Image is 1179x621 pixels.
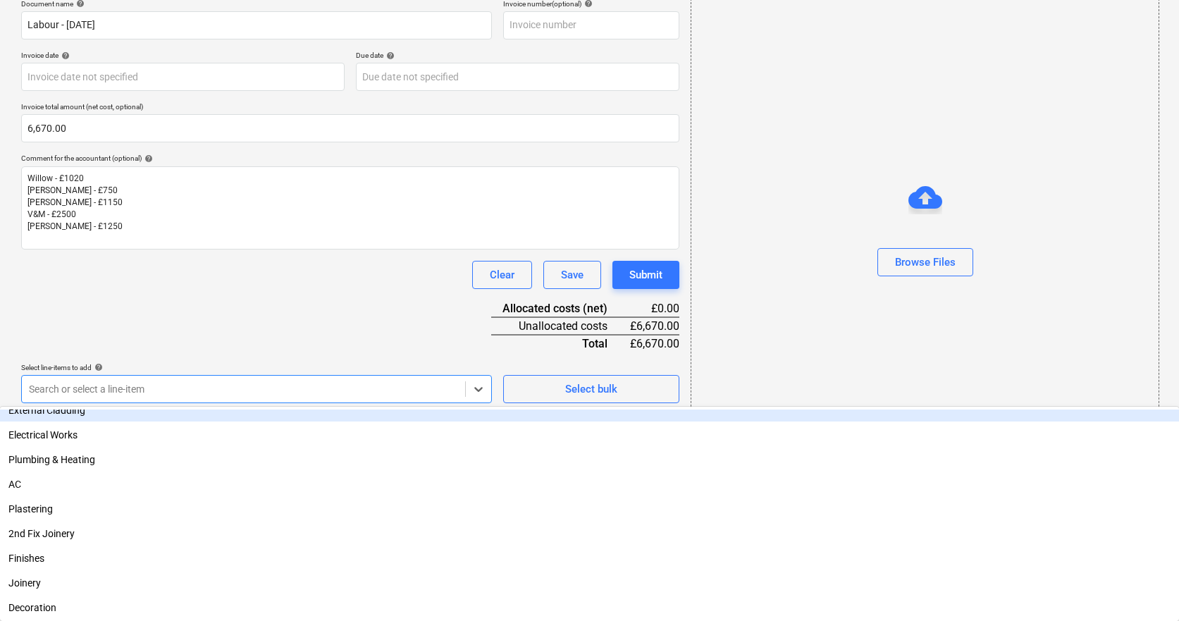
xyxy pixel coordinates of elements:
div: Select bulk [565,380,617,398]
div: £6,670.00 [630,317,679,335]
button: Clear [472,261,532,289]
span: [PERSON_NAME] - £1150 [27,197,123,207]
div: £0.00 [630,300,679,317]
div: Comment for the accountant (optional) [21,154,679,163]
div: Unallocated costs [491,317,630,335]
span: help [92,363,103,371]
button: Browse Files [877,248,973,276]
span: Willow - £1020 [27,173,84,183]
input: Document name [21,11,492,39]
button: Select bulk [503,375,679,403]
input: Invoice total amount (net cost, optional) [21,114,679,142]
div: Clear [490,266,514,284]
input: Invoice number [503,11,679,39]
iframe: Chat Widget [1109,553,1179,621]
p: Invoice total amount (net cost, optional) [21,102,679,114]
div: Submit [629,266,662,284]
div: £6,670.00 [630,335,679,352]
span: [PERSON_NAME] - £1250 [27,221,123,231]
span: help [383,51,395,60]
div: Browse Files [895,253,956,271]
span: [PERSON_NAME] - £750 [27,185,118,195]
span: help [142,154,153,163]
input: Due date not specified [356,63,679,91]
span: V&M - £2500 [27,209,76,219]
button: Submit [612,261,679,289]
div: Save [561,266,584,284]
div: Due date [356,51,679,60]
div: Select line-items to add [21,363,492,372]
span: help [58,51,70,60]
div: Allocated costs (net) [491,300,630,317]
button: Save [543,261,601,289]
div: Invoice date [21,51,345,60]
input: Invoice date not specified [21,63,345,91]
div: Total [491,335,630,352]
